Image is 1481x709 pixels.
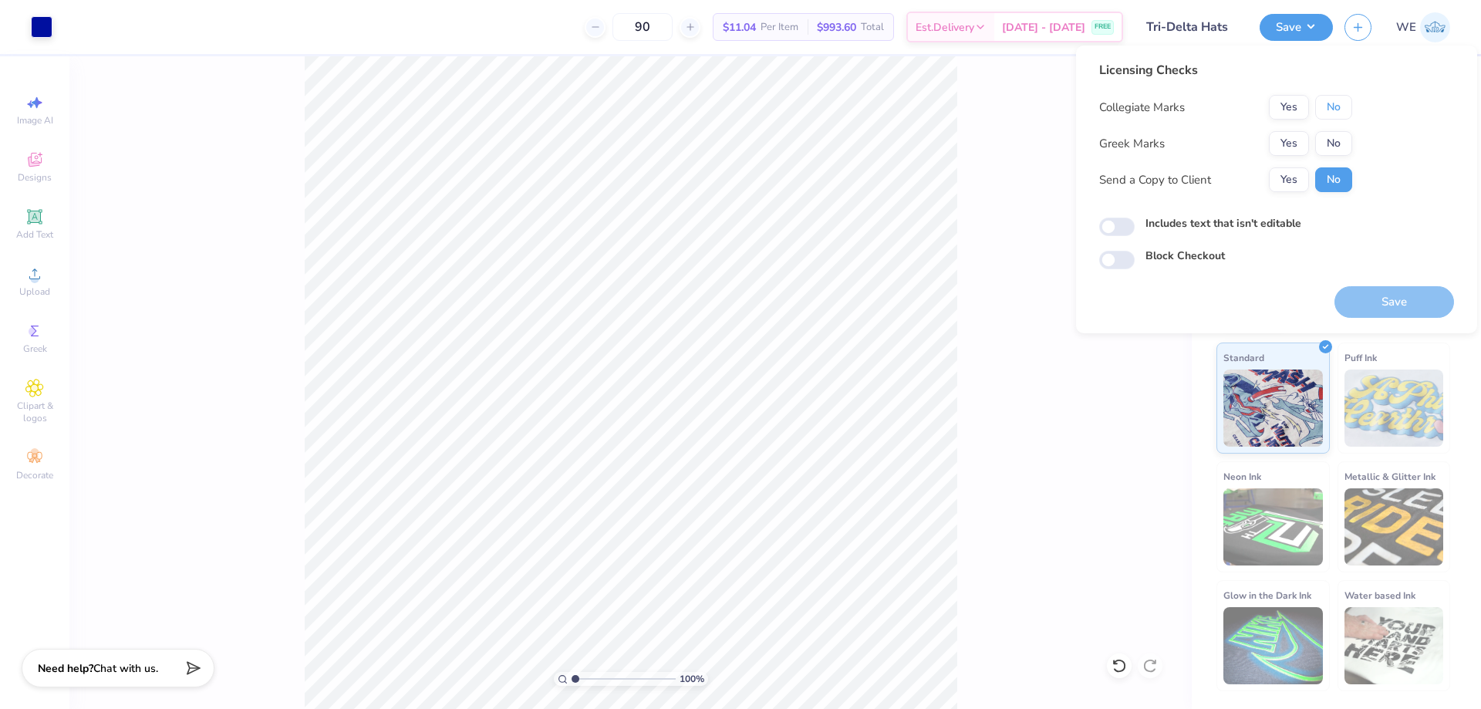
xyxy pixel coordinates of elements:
img: Water based Ink [1344,607,1444,684]
span: Upload [19,285,50,298]
label: Block Checkout [1145,248,1225,264]
span: Designs [18,171,52,184]
span: Glow in the Dark Ink [1223,587,1311,603]
input: Untitled Design [1135,12,1248,42]
img: Puff Ink [1344,370,1444,447]
span: Total [861,19,884,35]
span: Image AI [17,114,53,127]
button: Save [1260,14,1333,41]
button: No [1315,95,1352,120]
img: Standard [1223,370,1323,447]
div: Send a Copy to Client [1099,171,1211,189]
button: No [1315,167,1352,192]
span: Chat with us. [93,661,158,676]
span: $993.60 [817,19,856,35]
button: No [1315,131,1352,156]
span: Metallic & Glitter Ink [1344,468,1435,484]
div: Greek Marks [1099,135,1165,153]
span: Clipart & logos [8,400,62,424]
span: WE [1396,19,1416,36]
button: Yes [1269,95,1309,120]
button: Yes [1269,131,1309,156]
img: Werrine Empeynado [1420,12,1450,42]
span: Water based Ink [1344,587,1415,603]
button: Yes [1269,167,1309,192]
a: WE [1396,12,1450,42]
span: Neon Ink [1223,468,1261,484]
img: Metallic & Glitter Ink [1344,488,1444,566]
input: – – [612,13,673,41]
span: Add Text [16,228,53,241]
span: $11.04 [723,19,756,35]
span: Per Item [761,19,798,35]
span: Greek [23,343,47,355]
label: Includes text that isn't editable [1145,215,1301,231]
div: Licensing Checks [1099,61,1352,79]
img: Neon Ink [1223,488,1323,566]
span: Standard [1223,349,1264,366]
span: 100 % [680,672,704,686]
strong: Need help? [38,661,93,676]
span: Decorate [16,469,53,481]
span: FREE [1095,22,1111,32]
img: Glow in the Dark Ink [1223,607,1323,684]
div: Collegiate Marks [1099,99,1185,116]
span: Est. Delivery [916,19,974,35]
span: [DATE] - [DATE] [1002,19,1085,35]
span: Puff Ink [1344,349,1377,366]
